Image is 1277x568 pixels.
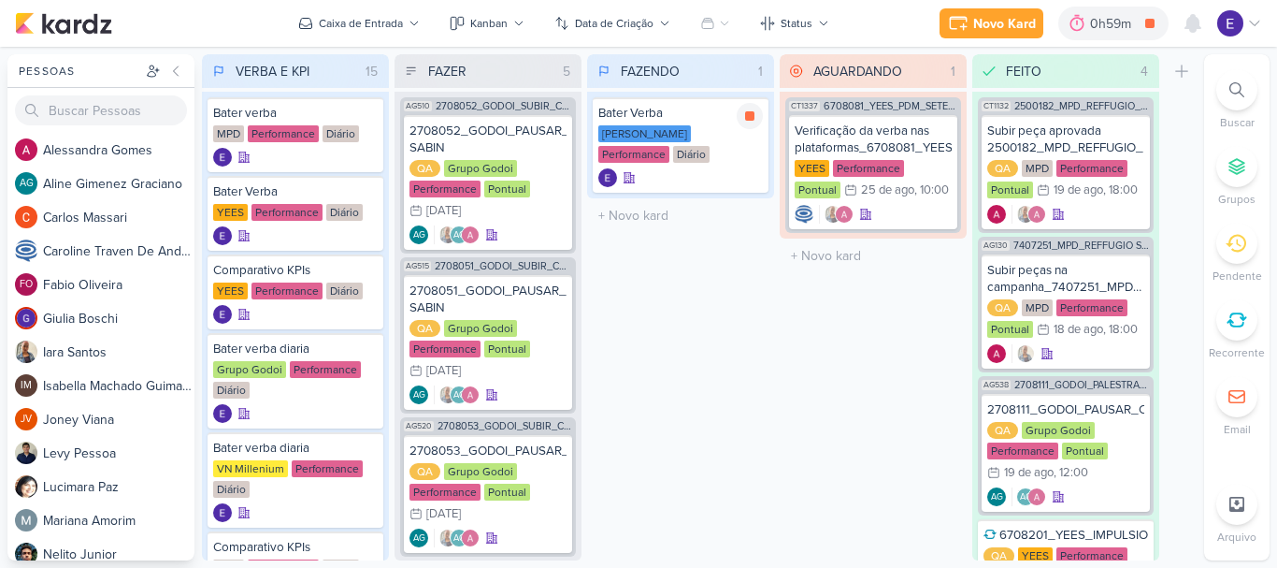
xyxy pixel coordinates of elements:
div: 5 [555,62,578,81]
li: Ctrl + F [1204,69,1270,131]
span: CT1132 [982,101,1011,111]
p: Recorrente [1209,344,1265,361]
p: IM [21,381,32,391]
p: AG [1020,493,1032,502]
div: Criador(a): Alessandra Gomes [987,344,1006,363]
div: Grupo Godoi [1022,422,1095,439]
p: AG [453,391,466,401]
div: Isabella Machado Guimarães [15,374,37,397]
div: Aline Gimenez Graciano [450,226,468,244]
input: + Novo kard [783,242,963,269]
div: Bater verba [213,105,378,122]
img: Eduardo Quaresma [213,148,232,167]
img: Eduardo Quaresma [213,503,232,522]
div: Criador(a): Eduardo Quaresma [213,226,232,245]
img: Alessandra Gomes [987,205,1006,224]
img: Iara Santos [824,205,842,224]
div: Colaboradores: Iara Santos, Alessandra Gomes [819,205,854,224]
div: Bater Verba [213,183,378,200]
div: [DATE] [426,205,461,217]
span: AG510 [404,101,432,111]
div: MPD [213,125,244,142]
div: Diário [213,481,250,498]
div: C a r o l i n e T r a v e n D e A n d r a d e [43,241,194,261]
div: Pontual [484,484,530,501]
span: 2708052_GODOI_SUBIR_CONTEUDO_SOCIAL_EM_PERFORMANCE_SABIN [436,101,572,111]
div: Bater verba diaria [213,440,378,457]
div: Aline Gimenez Graciano [450,529,468,547]
div: QA [409,463,440,480]
img: Eduardo Quaresma [598,168,617,187]
img: Alessandra Gomes [461,226,480,244]
div: 2708052_GODOI_PAUSAR_ANUNCIO_ALBERT SABIN [409,123,567,156]
div: A l e s s a n d r a G o m e s [43,140,194,160]
input: + Novo kard [591,202,770,229]
div: Grupo Godoi [444,320,517,337]
span: AG520 [404,421,434,431]
span: AG515 [404,261,431,271]
div: 19 de ago [1004,467,1054,479]
div: YEES [795,160,829,177]
div: Aline Gimenez Graciano [409,226,428,244]
div: Performance [1056,547,1127,564]
div: Colaboradores: Aline Gimenez Graciano, Alessandra Gomes [1012,488,1046,506]
div: Performance [248,125,319,142]
img: Iara Santos [1016,205,1035,224]
div: QA [409,160,440,177]
p: Grupos [1218,191,1255,208]
div: Criador(a): Aline Gimenez Graciano [409,226,428,244]
p: AG [20,179,34,189]
div: Performance [987,443,1058,459]
img: Iara Santos [1016,344,1035,363]
p: Buscar [1220,114,1255,131]
p: AG [413,534,425,544]
div: Colaboradores: Iara Santos, Aline Gimenez Graciano, Alessandra Gomes [434,226,480,244]
div: Novo Kard [973,14,1036,34]
span: CT1337 [789,101,820,111]
div: Performance [251,204,323,221]
div: YEES [213,283,248,299]
div: L e v y P e s s o a [43,444,194,463]
span: 2708051_GODOI_SUBIR_CONTEUDO_SOCIAL_EM_PERFORMANCE_AB [435,261,572,271]
div: QA [409,320,440,337]
p: AG [453,231,466,240]
div: 1 [943,62,963,81]
div: [DATE] [426,365,461,377]
div: Performance [598,146,669,163]
img: Alessandra Gomes [461,529,480,547]
div: Performance [833,160,904,177]
span: 2708053_GODOI_SUBIR_CONTEUDO_SOCIAL_EM_PERFORMANCE_VITAL [438,421,572,431]
div: 15 [358,62,385,81]
div: 2708053_GODOI_PAUSAR_ANUNCIO_VITAL [409,443,567,459]
div: J o n e y V i a n a [43,410,194,430]
img: Alessandra Gomes [987,344,1006,363]
span: 6708081_YEES_PDM_SETEMBRO [824,101,957,111]
div: Criador(a): Aline Gimenez Graciano [987,488,1006,506]
div: N e l i t o J u n i o r [43,545,194,564]
div: Grupo Godoi [444,160,517,177]
p: AG [413,231,425,240]
div: MPD [1022,299,1053,316]
div: M a r i a n a A m o r i m [43,511,194,531]
div: Criador(a): Eduardo Quaresma [213,305,232,324]
img: Iara Santos [438,226,457,244]
div: YEES [1018,547,1053,564]
div: I s a b e l l a M a c h a d o G u i m a r ã e s [43,376,194,396]
img: Iara Santos [15,341,37,363]
p: Email [1224,421,1251,438]
div: Criador(a): Aline Gimenez Graciano [409,529,428,547]
div: Aline Gimenez Graciano [987,488,1006,506]
div: Colaboradores: Iara Santos, Alessandra Gomes [1012,205,1046,224]
div: Comparativo KPIs [213,262,378,279]
div: 4 [1133,62,1155,81]
div: [PERSON_NAME] [598,125,691,142]
div: Joney Viana [15,408,37,430]
img: Lucimara Paz [15,475,37,498]
div: Criador(a): Eduardo Quaresma [598,168,617,187]
div: I a r a S a n t o s [43,342,194,362]
img: Eduardo Quaresma [1217,10,1243,36]
img: Alessandra Gomes [1027,488,1046,506]
div: , 18:00 [1103,184,1138,197]
div: L u c i m a r a P a z [43,477,194,497]
div: Diário [673,146,710,163]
